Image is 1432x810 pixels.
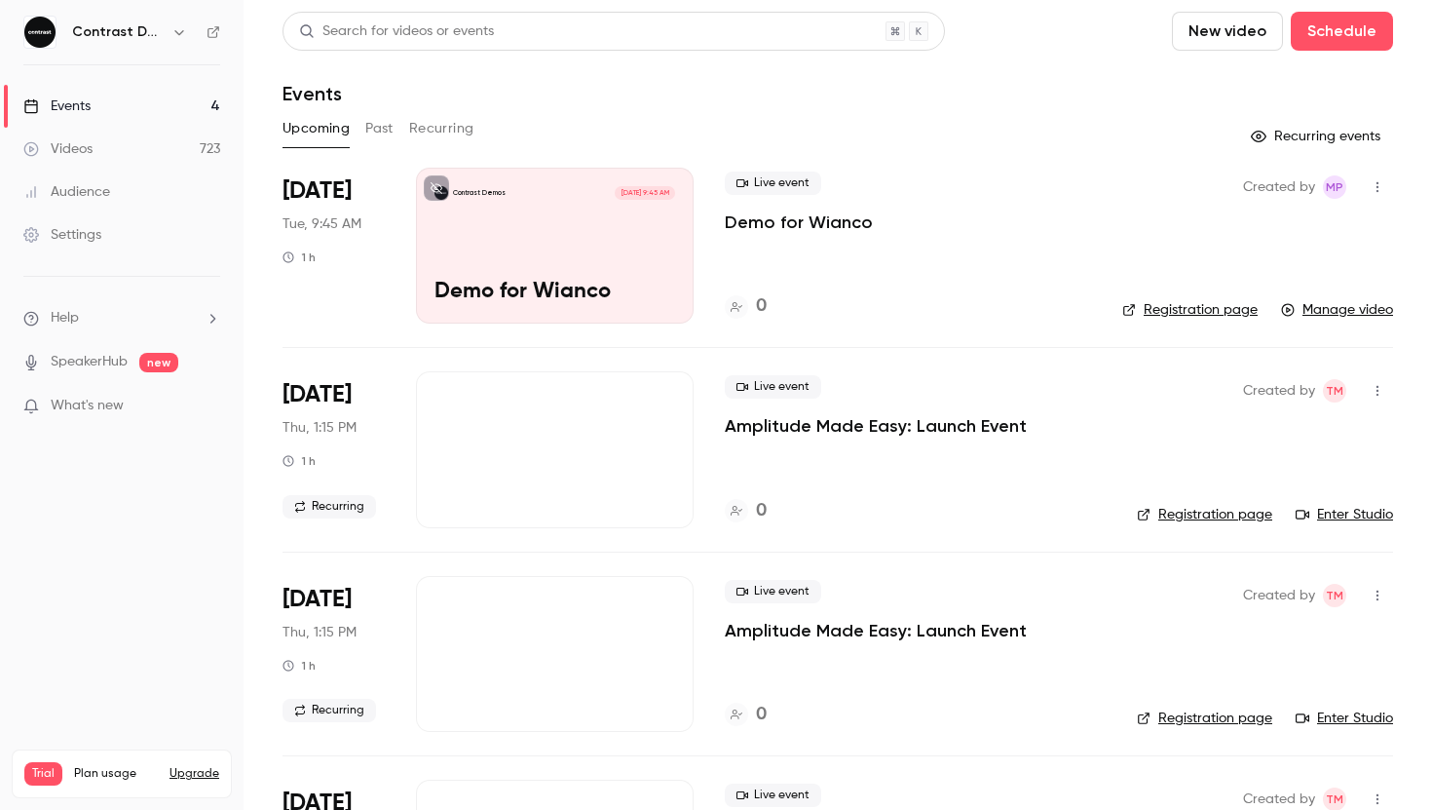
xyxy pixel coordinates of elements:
[1296,505,1393,524] a: Enter Studio
[51,396,124,416] span: What's new
[725,498,767,524] a: 0
[725,784,821,807] span: Live event
[23,182,110,202] div: Audience
[283,495,376,519] span: Recurring
[283,584,352,615] span: [DATE]
[1296,709,1393,728] a: Enter Studio
[1243,379,1315,403] span: Created by
[283,214,361,234] span: Tue, 9:45 AM
[725,619,1027,642] a: Amplitude Made Easy: Launch Event
[283,175,352,207] span: [DATE]
[1281,300,1393,320] a: Manage video
[283,168,385,324] div: Sep 30 Tue, 10:45 AM (Europe/Paris)
[72,22,164,42] h6: Contrast Demos
[139,353,178,372] span: new
[365,113,394,144] button: Past
[23,225,101,245] div: Settings
[725,375,821,399] span: Live event
[283,418,357,438] span: Thu, 1:15 PM
[283,113,350,144] button: Upcoming
[283,250,316,265] div: 1 h
[615,186,674,200] span: [DATE] 9:45 AM
[299,21,494,42] div: Search for videos or events
[756,498,767,524] h4: 0
[23,308,220,328] li: help-dropdown-opener
[725,580,821,603] span: Live event
[1323,379,1346,403] span: Tim Minton
[1243,584,1315,607] span: Created by
[453,188,506,198] p: Contrast Demos
[1323,175,1346,199] span: Maxim Poulsen
[409,113,474,144] button: Recurring
[725,293,767,320] a: 0
[283,699,376,722] span: Recurring
[24,762,62,786] span: Trial
[283,379,352,410] span: [DATE]
[23,96,91,116] div: Events
[756,293,767,320] h4: 0
[51,352,128,372] a: SpeakerHub
[170,766,219,782] button: Upgrade
[725,414,1027,438] a: Amplitude Made Easy: Launch Event
[283,82,342,105] h1: Events
[283,576,385,732] div: Oct 9 Thu, 1:15 PM (Europe/London)
[725,172,821,195] span: Live event
[416,168,694,324] a: Demo for WiancoContrast Demos[DATE] 9:45 AMDemo for Wianco
[1326,379,1343,403] span: TM
[1323,584,1346,607] span: Tim Minton
[725,211,873,234] a: Demo for Wianco
[283,658,316,674] div: 1 h
[725,702,767,728] a: 0
[74,766,158,782] span: Plan usage
[283,623,357,642] span: Thu, 1:15 PM
[1137,709,1272,728] a: Registration page
[23,139,93,159] div: Videos
[1242,121,1393,152] button: Recurring events
[283,453,316,469] div: 1 h
[1326,584,1343,607] span: TM
[1122,300,1258,320] a: Registration page
[1243,175,1315,199] span: Created by
[197,398,220,415] iframe: Noticeable Trigger
[1172,12,1283,51] button: New video
[283,371,385,527] div: Oct 2 Thu, 1:15 PM (Europe/London)
[24,17,56,48] img: Contrast Demos
[434,280,675,305] p: Demo for Wianco
[51,308,79,328] span: Help
[1137,505,1272,524] a: Registration page
[756,702,767,728] h4: 0
[1326,175,1343,199] span: MP
[1291,12,1393,51] button: Schedule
